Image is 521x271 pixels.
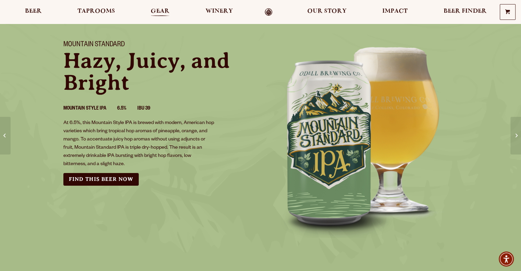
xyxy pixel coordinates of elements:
[63,104,117,113] li: Mountain Style IPA
[439,8,491,16] a: Beer Finder
[382,9,408,14] span: Impact
[201,8,237,16] a: Winery
[499,251,514,267] div: Accessibility Menu
[21,8,46,16] a: Beer
[117,104,137,113] li: 6.5%
[137,104,161,113] li: IBU 39
[443,9,486,14] span: Beer Finder
[261,33,466,238] img: Image of can and pour
[378,8,412,16] a: Impact
[63,173,139,186] a: Find this Beer Now
[256,8,282,16] a: Odell Home
[77,9,115,14] span: Taprooms
[151,9,170,14] span: Gear
[206,9,233,14] span: Winery
[25,9,42,14] span: Beer
[307,9,347,14] span: Our Story
[63,41,252,50] h1: Mountain Standard
[63,119,215,169] p: At 6.5%, this Mountain Style IPA is brewed with modern, American hop varieties which bring tropic...
[146,8,174,16] a: Gear
[73,8,120,16] a: Taprooms
[303,8,351,16] a: Our Story
[63,50,252,94] p: Hazy, Juicy, and Bright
